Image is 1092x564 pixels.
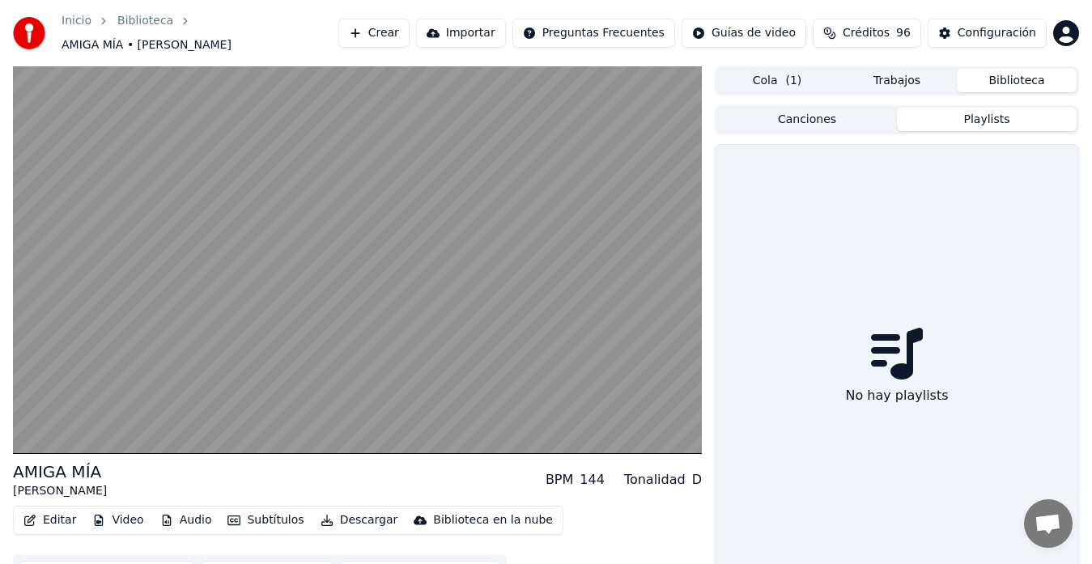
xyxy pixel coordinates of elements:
[717,69,837,92] button: Cola
[433,512,553,528] div: Biblioteca en la nube
[221,509,310,532] button: Subtítulos
[896,25,911,41] span: 96
[928,19,1047,48] button: Configuración
[154,509,219,532] button: Audio
[62,13,91,29] a: Inicio
[314,509,405,532] button: Descargar
[580,470,605,490] div: 144
[1024,499,1073,548] div: Chat abierto
[785,73,801,89] span: ( 1 )
[416,19,506,48] button: Importar
[692,470,702,490] div: D
[958,25,1036,41] div: Configuración
[338,19,410,48] button: Crear
[957,69,1077,92] button: Biblioteca
[624,470,686,490] div: Tonalidad
[813,19,921,48] button: Créditos96
[13,17,45,49] img: youka
[13,483,107,499] div: [PERSON_NAME]
[839,380,954,412] div: No hay playlists
[546,470,573,490] div: BPM
[843,25,890,41] span: Créditos
[86,509,150,532] button: Video
[717,108,897,131] button: Canciones
[897,108,1077,131] button: Playlists
[62,37,232,53] span: AMIGA MÍA • [PERSON_NAME]
[117,13,173,29] a: Biblioteca
[13,460,107,483] div: AMIGA MÍA
[837,69,957,92] button: Trabajos
[512,19,675,48] button: Preguntas Frecuentes
[17,509,83,532] button: Editar
[62,13,338,53] nav: breadcrumb
[682,19,806,48] button: Guías de video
